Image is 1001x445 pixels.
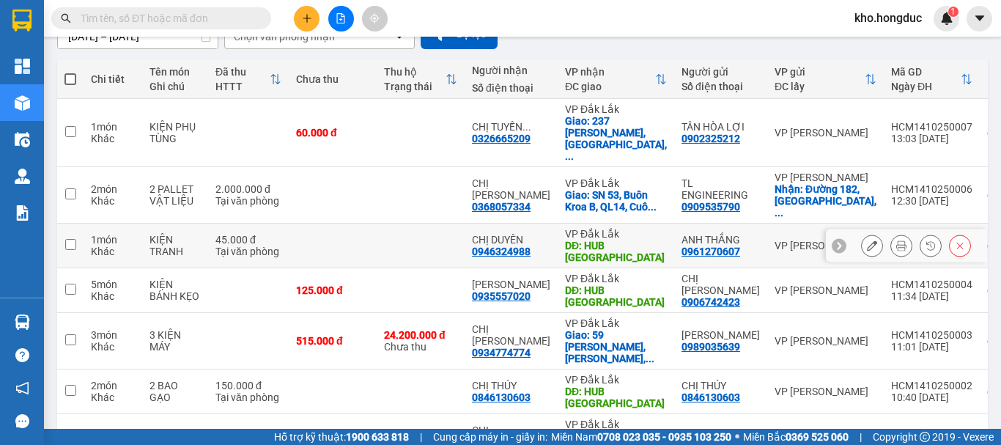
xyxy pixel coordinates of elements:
div: 10:40 [DATE] [891,391,972,403]
div: 3 món [91,329,135,341]
th: Toggle SortBy [208,60,289,99]
img: warehouse-icon [15,132,30,147]
button: file-add [328,6,354,32]
div: Khác [91,290,135,302]
th: Toggle SortBy [767,60,884,99]
div: Sửa đơn hàng [861,235,883,257]
div: 0946324988 [472,246,531,257]
div: 0961270607 [682,246,740,257]
div: 0902325212 [682,133,740,144]
span: search [61,13,71,23]
div: 13:03 [DATE] [891,133,972,144]
img: logo.jpg [18,18,92,92]
img: solution-icon [15,205,30,221]
div: Người nhận [472,65,550,76]
div: VP Đắk Lắk [565,317,667,329]
div: Trạng thái [384,81,446,92]
div: 0368057334 [472,201,531,213]
div: 45.000 đ [215,234,281,246]
div: HCM1410250002 [891,380,972,391]
span: Miền Nam [551,429,731,445]
div: VP Đắk Lắk [565,273,667,284]
strong: 0708 023 035 - 0935 103 250 [597,431,731,443]
div: VP Đắk Lắk [565,228,667,240]
div: 1 món [91,121,135,133]
img: logo-vxr [12,10,32,32]
li: Tổng kho TTC [PERSON_NAME], Đường 10, [PERSON_NAME], Dĩ An [81,36,333,73]
b: Hồng Đức Express [129,17,285,35]
th: Toggle SortBy [377,60,465,99]
div: HCM1410250007 [891,121,972,133]
div: Khác [91,391,135,403]
div: ANH QUANG [472,279,550,290]
span: ... [565,150,574,162]
div: VÕ THỊ TRÀ [682,329,760,341]
div: KIỆN BÁNH KẸO [149,279,201,302]
div: VP nhận [565,66,655,78]
div: VP Đắk Lắk [565,103,667,115]
div: VP [PERSON_NAME] [775,127,876,139]
div: CHỊ DUYÊN [472,234,550,246]
th: Toggle SortBy [558,60,674,99]
img: warehouse-icon [15,169,30,184]
div: Nhận: Đường 182, Tăng Nhơn Phú, TpHCM [775,183,876,218]
div: Tại văn phòng [215,246,281,257]
strong: 0369 525 060 [786,431,849,443]
div: KIỆN TRANH [149,234,201,257]
span: | [860,429,862,445]
div: VP [PERSON_NAME] [775,172,876,183]
div: CHỊ TUYỀN (0906300189) [472,121,550,133]
div: 150.000 đ [215,380,281,391]
div: 0909535790 [682,201,740,213]
span: plus [302,13,312,23]
div: DĐ: HUB TRUNG HÒA [565,284,667,308]
div: 11:01 [DATE] [891,341,972,353]
div: Tại văn phòng [215,391,281,403]
div: ĐC lấy [775,81,865,92]
div: Chưa thu [296,73,369,85]
div: TL ENGINEERING [682,177,760,201]
div: Ngày ĐH [891,81,961,92]
div: CHỊ THÚY [472,380,550,391]
div: 0326665209 [472,133,531,144]
div: 12:30 [DATE] [891,195,972,207]
div: VP Đắk Lắk [565,419,667,430]
span: 1 [950,7,956,17]
button: caret-down [967,6,992,32]
img: warehouse-icon [15,315,30,330]
div: Chưa thu [384,329,457,353]
span: ... [522,121,531,133]
div: 0846130603 [682,391,740,403]
div: Tại văn phòng [215,195,281,207]
div: Người gửi [682,66,760,78]
sup: 1 [948,7,958,17]
span: ... [775,207,783,218]
li: Hotline: 0786454126 [81,73,333,91]
div: 24.200.000 đ [384,329,457,341]
div: Số điện thoại [682,81,760,92]
span: notification [15,381,29,395]
div: VP gửi [775,66,865,78]
div: VP Đắk Lắk [565,177,667,189]
img: icon-new-feature [940,12,953,25]
div: 515.000 đ [296,335,369,347]
div: Đã thu [215,66,270,78]
div: 60.000 đ [296,127,369,139]
button: aim [362,6,388,32]
div: 5 món [91,279,135,290]
div: Số điện thoại [472,82,550,94]
img: dashboard-icon [15,59,30,74]
div: 11:34 [DATE] [891,290,972,302]
th: Toggle SortBy [884,60,980,99]
div: 2 PALLET VẬT LIỆU [149,183,201,207]
span: copyright [920,432,930,442]
div: CHỊ THẢO [682,273,760,296]
div: Khác [91,246,135,257]
div: 0846130603 [472,391,531,403]
b: Phiếu giao hàng [138,94,274,112]
div: Mã GD [891,66,961,78]
div: ANH THẮNG [682,234,760,246]
div: Ghi chú [149,81,201,92]
div: 2.000.000 đ [215,183,281,195]
div: HTTT [215,81,270,92]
